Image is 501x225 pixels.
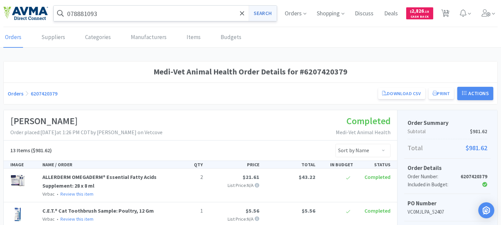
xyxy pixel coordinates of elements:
span: $981.62 [470,128,487,136]
a: Suppliers [40,27,67,48]
span: $5.56 [246,207,259,214]
span: $21.61 [243,174,259,180]
span: $43.22 [299,174,315,180]
button: Actions [457,87,493,100]
p: Order placed: [DATE] at 1:26 PM CDT by [PERSON_NAME] on Vetcove [10,128,163,137]
span: 2,826 [410,8,429,14]
div: QTY [168,161,206,168]
span: • [56,216,59,222]
span: $5.56 [302,207,315,214]
a: Review this item [60,191,93,197]
p: 2 [171,173,203,182]
a: Budgets [219,27,243,48]
a: Categories [83,27,112,48]
span: Virbac [42,191,55,197]
a: Review this item [60,216,93,222]
a: Download CSV [378,88,425,99]
div: STATUS [356,161,393,168]
span: Cash Back [410,15,429,19]
img: c50efbbd517f481eb1c8764d7b14d4d8_73732.jpeg [10,173,25,188]
button: Print [429,88,454,99]
div: PRICE [206,161,262,168]
span: 13 Items [10,147,30,154]
p: VC0MJLPA_52407 [408,208,487,216]
span: . 18 [424,9,429,14]
input: Search by item, sku, manufacturer, ingredient, size... [54,6,277,21]
div: NAME / ORDER [40,161,168,168]
h1: Medi-Vet Animal Health Order Details for #6207420379 [8,65,493,78]
h5: PO Number [408,199,487,208]
a: 6207420379 [31,90,57,97]
strong: 6207420379 [461,173,487,180]
img: c20343e036e44324b0f7b539eb792e30_51201.jpeg [10,207,25,221]
span: $ [410,9,412,14]
a: $2,826.18Cash Back [406,4,433,22]
div: Included in Budget: [408,181,461,189]
p: Subtotal [408,128,487,136]
p: List Price: N/A [209,182,259,189]
span: • [56,191,59,197]
img: e4e33dab9f054f5782a47901c742baa9_102.png [3,6,48,20]
p: List Price: N/A [209,215,259,223]
span: $981.62 [466,143,487,153]
h5: Order Details [408,164,487,173]
a: ALLERDERM OMEGADERM® Essential Fatty Acids Supplement: 28 x 8 ml [42,174,157,189]
a: Orders [8,90,23,97]
span: Virbac [42,216,55,222]
button: Search [249,6,276,21]
span: Completed [346,115,391,127]
p: 1 [171,207,203,215]
h1: [PERSON_NAME] [10,114,163,129]
h5: ($981.62) [10,146,52,155]
a: Discuss [352,11,377,17]
div: Open Intercom Messenger [478,202,494,218]
a: Manufacturers [129,27,168,48]
h5: Order Summary [408,119,487,128]
a: C.E.T.® Cat Toothbrush Sample: Poultry, 12 Gm [42,207,154,214]
span: Completed [364,207,391,214]
div: IN BUDGET [318,161,355,168]
p: Total [408,143,487,153]
span: Completed [364,174,391,180]
div: IMAGE [8,161,40,168]
p: Medi-Vet Animal Health [336,128,391,137]
a: Deals [382,11,401,17]
a: Orders [3,27,23,48]
a: 12 [439,11,452,17]
div: Order Number: [408,173,461,181]
div: TOTAL [262,161,318,168]
a: Items [185,27,202,48]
